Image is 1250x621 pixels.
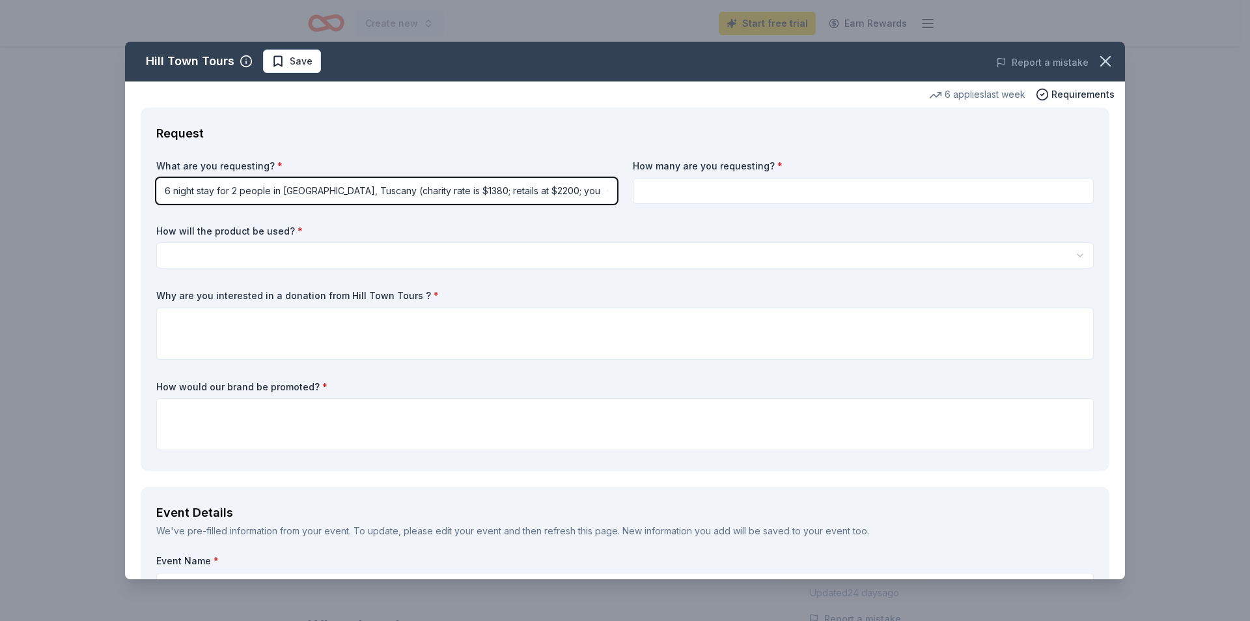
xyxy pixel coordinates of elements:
[156,160,617,173] label: What are you requesting?
[156,502,1094,523] div: Event Details
[263,50,321,73] button: Save
[290,53,312,69] span: Save
[633,160,1094,173] label: How many are you requesting?
[1036,87,1115,102] button: Requirements
[156,225,1094,238] label: How will the product be used?
[146,51,234,72] div: Hill Town Tours
[156,381,1094,394] label: How would our brand be promoted?
[156,555,1094,568] label: Event Name
[1051,87,1115,102] span: Requirements
[156,523,1094,539] div: We've pre-filled information from your event. To update, please edit your event and then refresh ...
[929,87,1025,102] div: 6 applies last week
[156,289,1094,302] label: Why are you interested in a donation from Hill Town Tours ?
[156,123,1094,144] div: Request
[996,55,1089,70] button: Report a mistake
